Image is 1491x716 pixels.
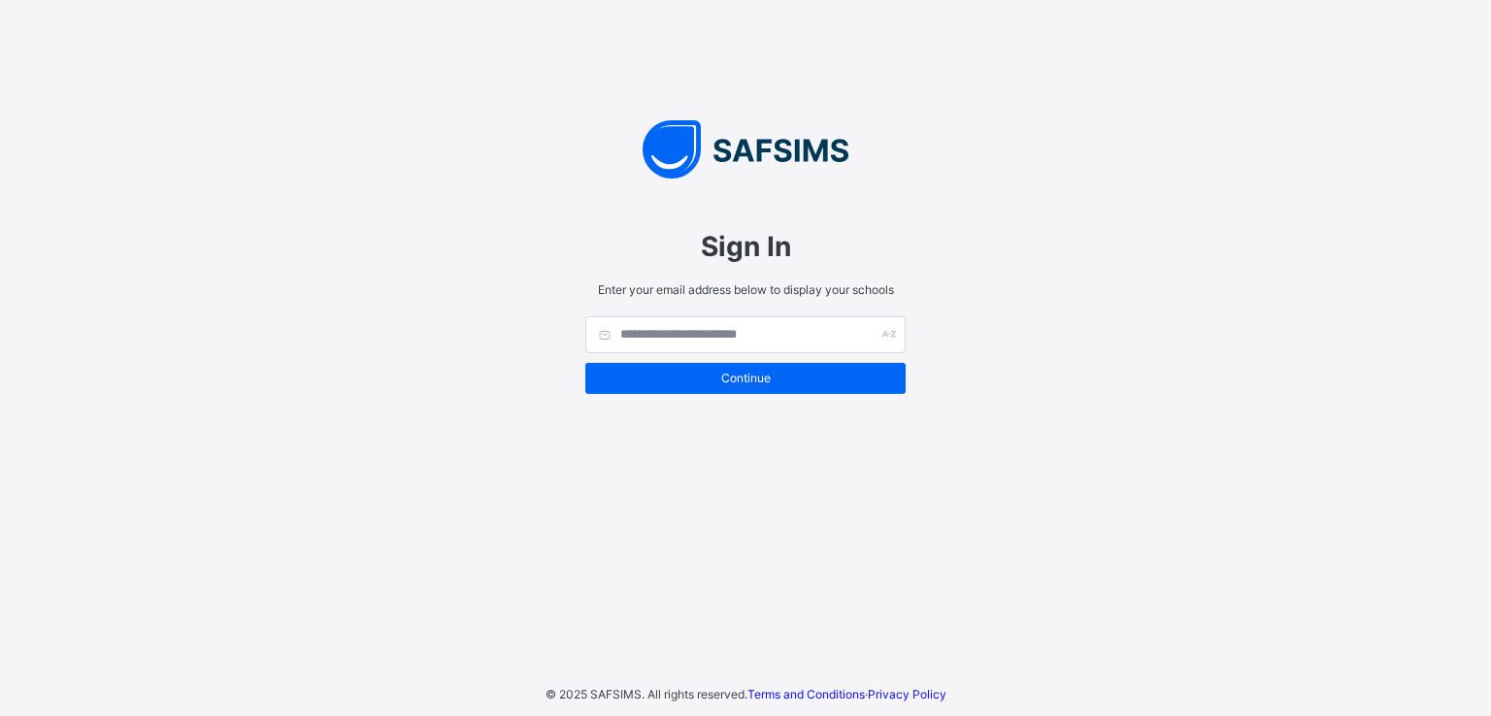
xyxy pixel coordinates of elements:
span: Sign In [585,230,906,263]
a: Privacy Policy [868,687,946,701]
img: SAFSIMS Logo [566,120,925,179]
span: Enter your email address below to display your schools [585,282,906,297]
span: · [747,687,946,701]
span: © 2025 SAFSIMS. All rights reserved. [546,687,747,701]
span: Continue [600,371,891,385]
a: Terms and Conditions [747,687,865,701]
